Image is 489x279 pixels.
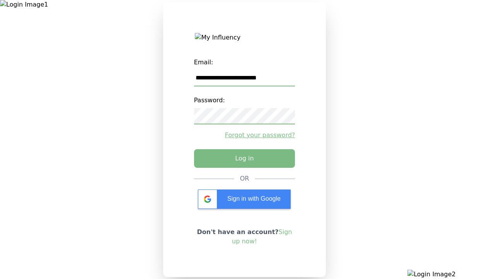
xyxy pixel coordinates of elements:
div: OR [240,174,249,183]
img: Login Image2 [407,270,489,279]
a: Forgot your password? [194,131,295,140]
div: Sign in with Google [198,189,291,209]
img: My Influency [195,33,294,42]
span: Sign in with Google [227,195,281,202]
button: Log in [194,149,295,168]
label: Email: [194,55,295,70]
p: Don't have an account? [194,227,295,246]
label: Password: [194,93,295,108]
